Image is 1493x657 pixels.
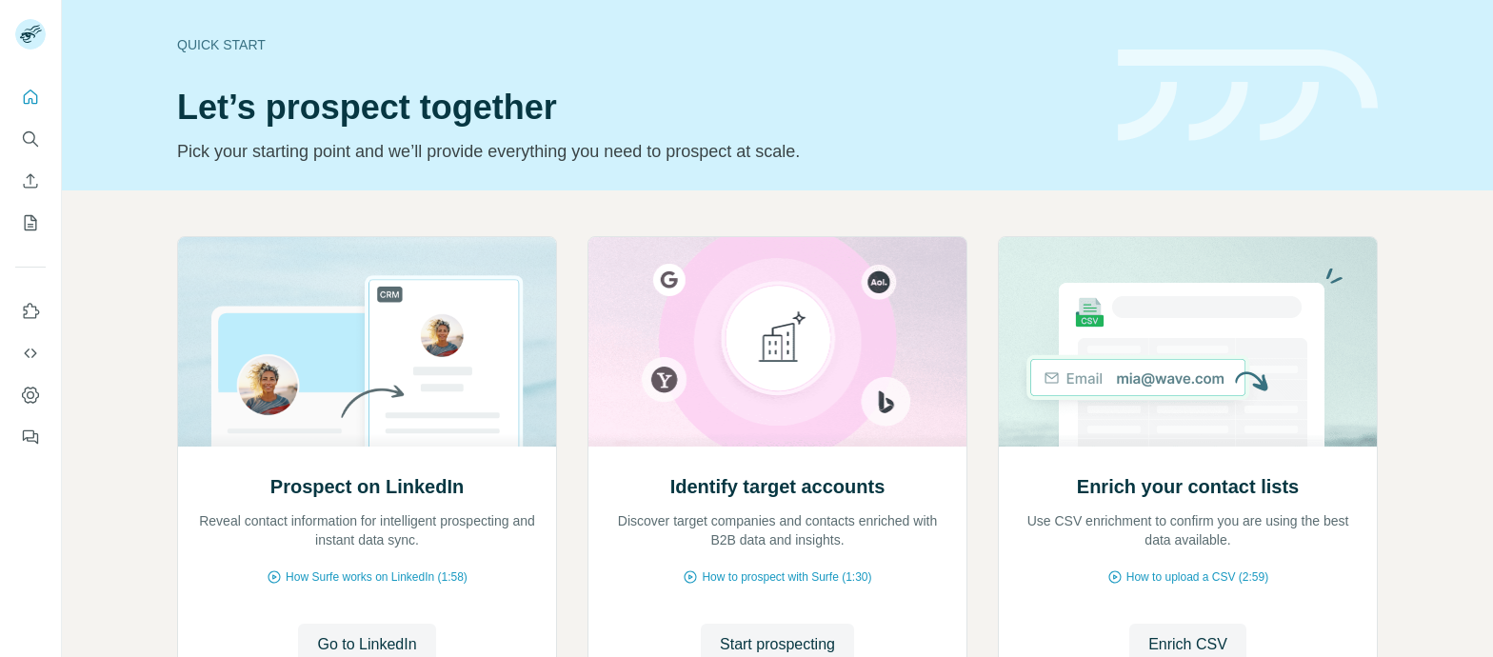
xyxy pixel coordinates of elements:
span: Enrich CSV [1148,633,1227,656]
p: Reveal contact information for intelligent prospecting and instant data sync. [197,511,537,549]
button: Use Surfe API [15,336,46,370]
button: Dashboard [15,378,46,412]
img: Enrich your contact lists [998,237,1378,447]
h2: Enrich your contact lists [1077,473,1299,500]
button: Enrich CSV [15,164,46,198]
img: Identify target accounts [587,237,967,447]
button: Use Surfe on LinkedIn [15,294,46,328]
span: How to upload a CSV (2:59) [1126,568,1268,586]
button: Feedback [15,420,46,454]
p: Pick your starting point and we’ll provide everything you need to prospect at scale. [177,138,1095,165]
button: Search [15,122,46,156]
button: Quick start [15,80,46,114]
img: Prospect on LinkedIn [177,237,557,447]
p: Discover target companies and contacts enriched with B2B data and insights. [607,511,947,549]
button: My lists [15,206,46,240]
img: banner [1118,50,1378,142]
p: Use CSV enrichment to confirm you are using the best data available. [1018,511,1358,549]
h1: Let’s prospect together [177,89,1095,127]
span: How Surfe works on LinkedIn (1:58) [286,568,468,586]
h2: Identify target accounts [670,473,886,500]
span: Go to LinkedIn [317,633,416,656]
span: How to prospect with Surfe (1:30) [702,568,871,586]
div: Quick start [177,35,1095,54]
span: Start prospecting [720,633,835,656]
h2: Prospect on LinkedIn [270,473,464,500]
